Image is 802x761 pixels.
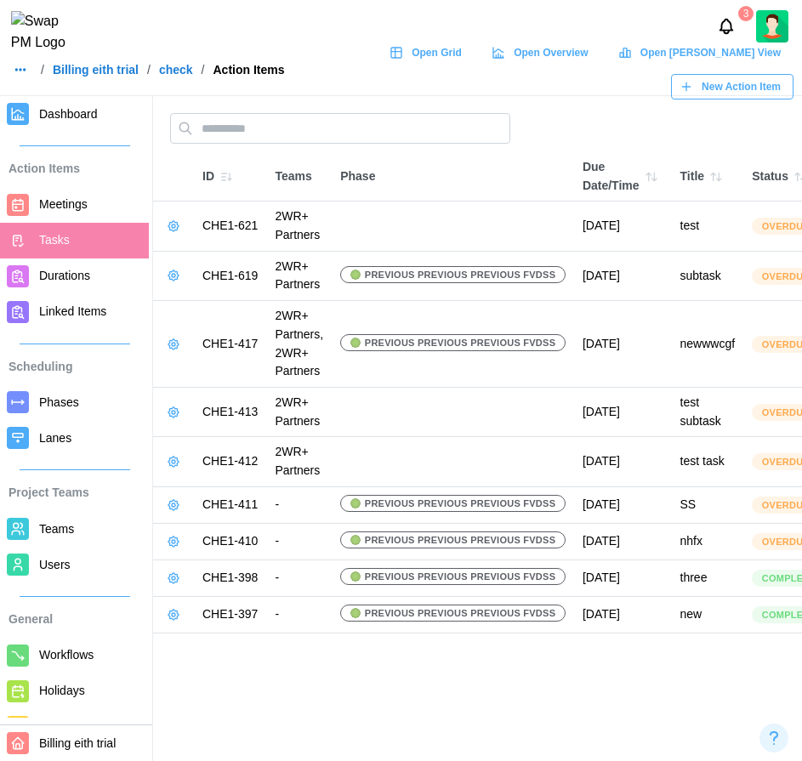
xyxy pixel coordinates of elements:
[39,648,94,662] span: Workflows
[266,596,332,633] td: -
[583,217,663,236] div: [DATE]
[756,10,788,43] img: 2Q==
[266,202,332,251] td: 2WR+ Partners
[39,107,98,121] span: Dashboard
[266,523,332,559] td: -
[39,233,70,247] span: Tasks
[266,301,332,388] td: 2WR+ Partners, 2WR+ Partners
[39,736,116,750] span: Billing eith trial
[583,335,663,354] div: [DATE]
[39,304,106,318] span: Linked Items
[583,403,663,422] div: [DATE]
[514,41,588,65] span: Open Overview
[39,684,85,697] span: Holidays
[202,64,205,76] div: /
[39,269,90,282] span: Durations
[266,437,332,486] td: 2WR+ Partners
[365,569,555,584] span: previous previous previous fvdss
[365,335,555,350] span: previous previous previous fvdss
[39,522,74,536] span: Teams
[365,496,555,511] span: previous previous previous fvdss
[365,267,555,282] span: previous previous previous fvdss
[340,168,566,186] div: Phase
[672,437,744,486] td: test task
[583,569,663,588] div: [DATE]
[39,431,71,445] span: Lanes
[610,40,793,65] a: Open [PERSON_NAME] View
[483,40,601,65] a: Open Overview
[672,596,744,633] td: new
[583,158,663,195] div: Due Date/Time
[702,75,781,99] span: New Action Item
[194,251,266,300] td: CHE1-619
[194,523,266,559] td: CHE1-410
[583,452,663,471] div: [DATE]
[159,64,193,76] a: check
[381,40,475,65] a: Open Grid
[53,64,139,76] a: Billing eith trial
[194,202,266,251] td: CHE1-621
[11,11,80,54] img: Swap PM Logo
[672,523,744,559] td: nhfx
[365,532,555,548] span: previous previous previous fvdss
[39,558,71,571] span: Users
[194,486,266,523] td: CHE1-411
[412,41,462,65] span: Open Grid
[672,486,744,523] td: SS
[213,64,285,76] div: Action Items
[738,6,754,21] div: 3
[672,202,744,251] td: test
[583,605,663,624] div: [DATE]
[266,387,332,436] td: 2WR+ Partners
[266,251,332,300] td: 2WR+ Partners
[672,301,744,388] td: newwwcgf
[194,301,266,388] td: CHE1-417
[640,41,781,65] span: Open [PERSON_NAME] View
[680,165,736,189] div: Title
[583,496,663,514] div: [DATE]
[147,64,151,76] div: /
[275,168,323,186] div: Teams
[39,197,88,211] span: Meetings
[365,605,555,621] span: previous previous previous fvdss
[266,559,332,596] td: -
[712,12,741,41] button: Notifications
[583,532,663,551] div: [DATE]
[194,559,266,596] td: CHE1-398
[41,64,44,76] div: /
[202,165,258,189] div: ID
[672,251,744,300] td: subtask
[39,395,79,409] span: Phases
[266,486,332,523] td: -
[672,559,744,596] td: three
[756,10,788,43] a: Zulqarnain Khalil
[672,387,744,436] td: test subtask
[194,596,266,633] td: CHE1-397
[583,267,663,286] div: [DATE]
[194,437,266,486] td: CHE1-412
[194,387,266,436] td: CHE1-413
[671,74,793,99] button: New Action Item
